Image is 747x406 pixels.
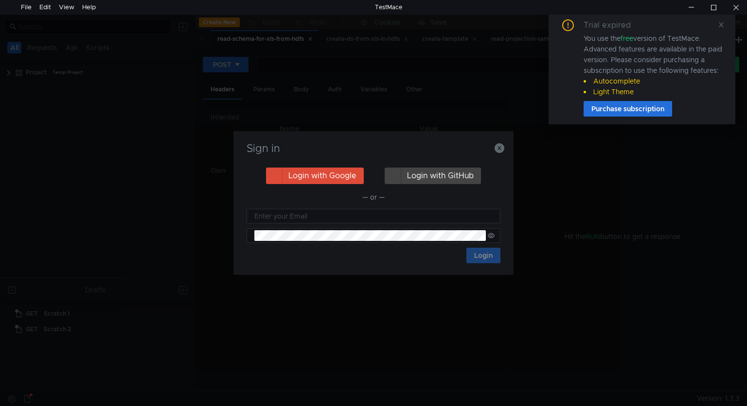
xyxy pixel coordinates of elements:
[245,143,502,154] h3: Sign in
[584,76,724,86] li: Autocomplete
[584,86,724,97] li: Light Theme
[584,33,724,97] div: You use the version of TestMace. Advanced features are available in the paid version. Please cons...
[584,101,672,117] button: Purchase subscription
[266,168,364,184] button: Login with Google
[621,34,633,43] span: free
[247,191,500,203] div: — or —
[385,168,481,184] button: Login with GitHub
[254,211,495,221] input: Enter your Email
[584,19,642,31] div: Trial expired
